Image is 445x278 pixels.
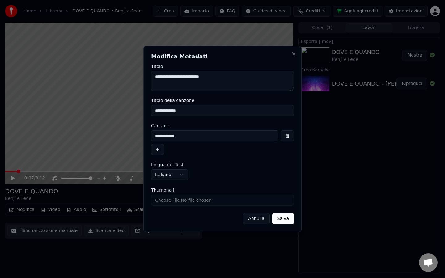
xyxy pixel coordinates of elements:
label: Cantanti [151,124,294,128]
span: Lingua dei Testi [151,162,185,167]
button: Annulla [243,213,270,224]
h2: Modifica Metadati [151,54,294,59]
label: Titolo [151,64,294,69]
label: Titolo della canzone [151,98,294,103]
span: Thumbnail [151,188,174,192]
button: Salva [272,213,294,224]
